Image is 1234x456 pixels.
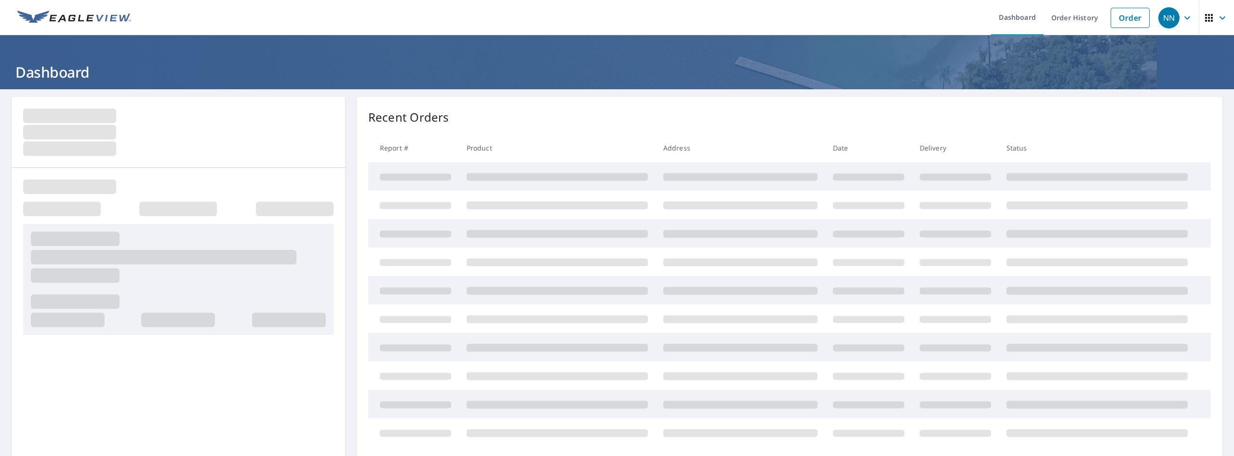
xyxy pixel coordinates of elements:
[368,109,449,126] p: Recent Orders
[1111,8,1150,28] a: Order
[999,134,1195,162] th: Status
[12,62,1222,82] h1: Dashboard
[656,134,825,162] th: Address
[459,134,656,162] th: Product
[912,134,999,162] th: Delivery
[825,134,912,162] th: Date
[368,134,459,162] th: Report #
[1158,7,1180,28] div: NN
[17,11,131,25] img: EV Logo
